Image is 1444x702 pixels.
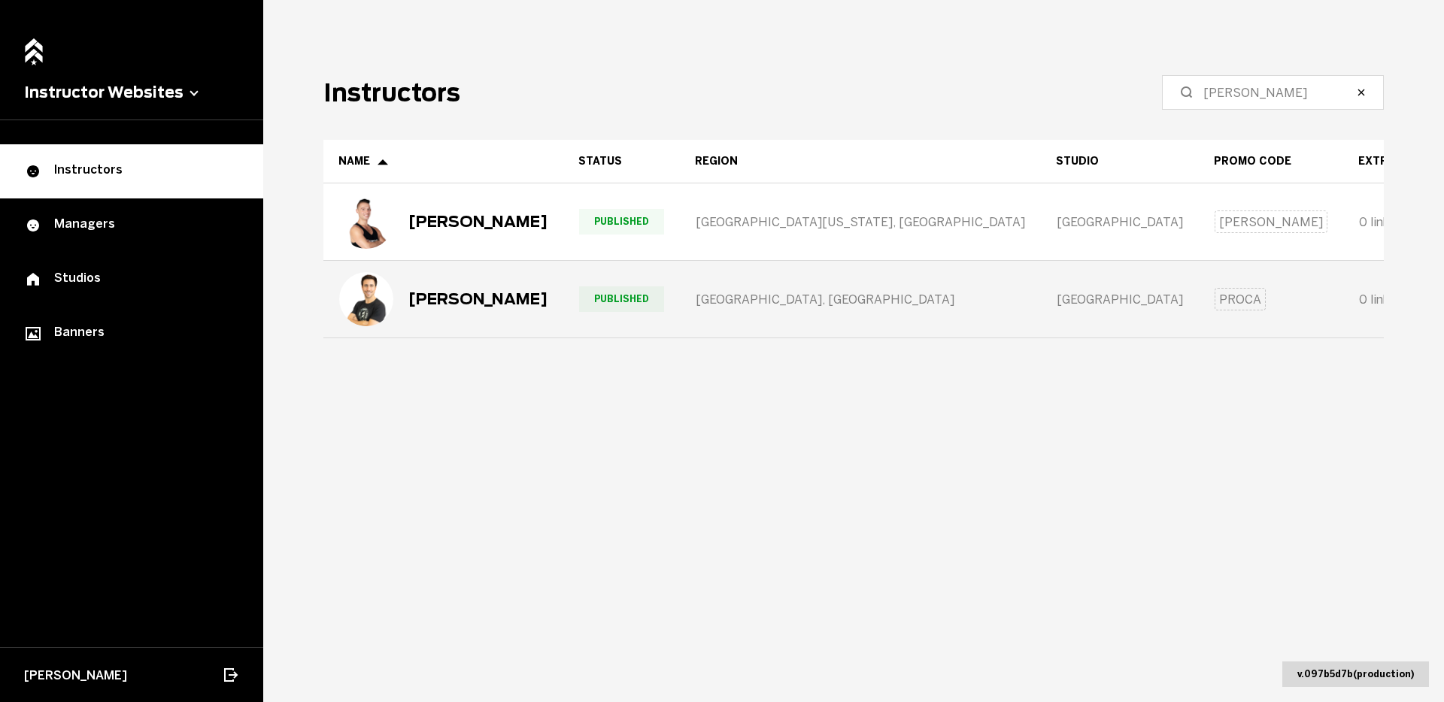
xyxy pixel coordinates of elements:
[24,162,239,180] div: Instructors
[1057,215,1183,229] span: [GEOGRAPHIC_DATA]
[1359,215,1395,229] span: 0 links
[1215,288,1266,311] span: PROCA
[339,272,393,326] img: Peter Roca
[1215,210,1327,234] span: [PERSON_NAME]
[24,216,239,235] div: Managers
[579,286,664,312] span: Published
[680,140,1041,183] th: Region
[323,78,460,107] h1: Instructors
[408,213,548,231] div: [PERSON_NAME]
[1041,140,1199,183] th: Studio
[24,83,239,101] button: Instructor Websites
[24,668,127,682] span: [PERSON_NAME]
[20,30,47,62] a: Home
[24,325,239,343] div: Banners
[24,271,239,289] div: Studios
[221,658,239,691] button: Log out
[696,292,954,307] span: [GEOGRAPHIC_DATA], [GEOGRAPHIC_DATA]
[408,290,548,308] div: [PERSON_NAME]
[323,140,563,183] th: Toggle SortBy
[1359,292,1395,307] span: 0 links
[1199,140,1343,183] th: Toggle SortBy
[696,215,1025,229] span: [GEOGRAPHIC_DATA][US_STATE], [GEOGRAPHIC_DATA]
[1282,661,1429,687] div: v. 097b5d7b ( production )
[1057,292,1183,307] span: [GEOGRAPHIC_DATA]
[579,209,664,235] span: Published
[339,195,393,249] img: Peter Bryner
[1203,83,1353,101] input: Search
[338,155,548,168] div: Name
[563,140,680,183] th: Toggle SortBy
